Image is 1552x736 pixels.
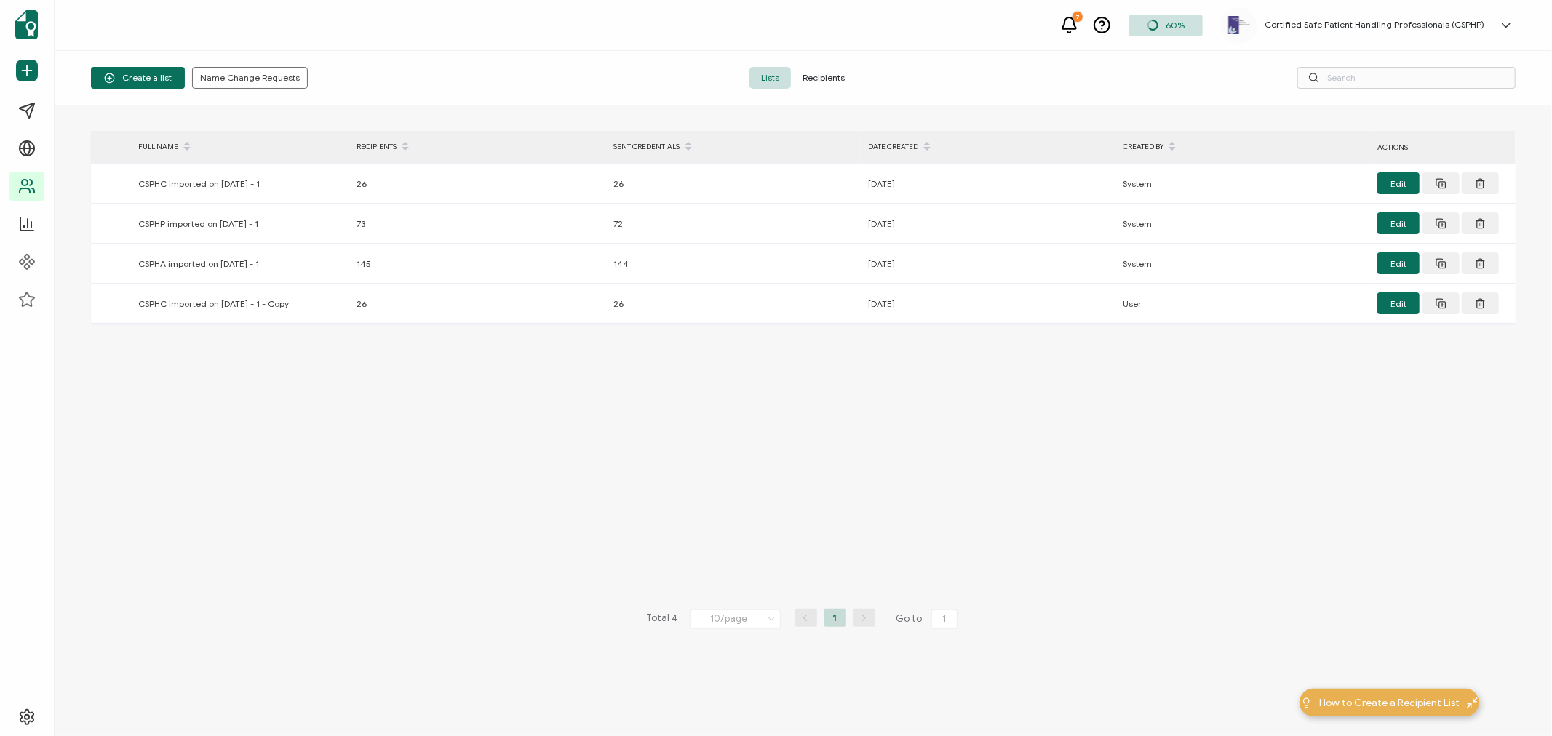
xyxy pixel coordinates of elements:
[349,255,606,272] div: 145
[15,10,38,39] img: sertifier-logomark-colored.svg
[861,175,1115,192] div: [DATE]
[606,295,861,312] div: 26
[1115,135,1370,159] div: CREATED BY
[131,215,349,232] div: CSPHP imported on [DATE] - 1
[131,255,349,272] div: CSPHA imported on [DATE] - 1
[131,295,349,312] div: CSPHC imported on [DATE] - 1 - Copy
[791,67,856,89] span: Recipients
[104,73,172,84] span: Create a list
[1265,20,1484,30] h5: Certified Safe Patient Handling Professionals (CSPHP)
[861,295,1115,312] div: [DATE]
[1479,666,1552,736] iframe: Chat Widget
[1377,212,1420,234] button: Edit
[824,609,846,627] li: 1
[349,135,606,159] div: RECIPIENTS
[606,215,861,232] div: 72
[1228,16,1250,33] img: 6ecc0237-9d5c-476e-a376-03e9add948da.png
[192,67,308,89] button: Name Change Requests
[861,215,1115,232] div: [DATE]
[349,175,606,192] div: 26
[606,175,861,192] div: 26
[690,609,781,629] input: Select
[131,175,349,192] div: CSPHC imported on [DATE] - 1
[647,609,679,629] span: Total 4
[861,255,1115,272] div: [DATE]
[861,135,1115,159] div: DATE CREATED
[1115,215,1370,232] div: System
[1115,175,1370,192] div: System
[1467,697,1478,708] img: minimize-icon.svg
[1377,172,1420,194] button: Edit
[1115,255,1370,272] div: System
[606,135,861,159] div: SENT CREDENTIALS
[200,73,300,82] span: Name Change Requests
[749,67,791,89] span: Lists
[606,255,861,272] div: 144
[1370,139,1516,156] div: ACTIONS
[1297,67,1516,89] input: Search
[349,295,606,312] div: 26
[1166,20,1185,31] span: 60%
[896,609,960,629] span: Go to
[1073,12,1083,22] div: 7
[1115,295,1370,312] div: User
[91,67,185,89] button: Create a list
[1319,695,1460,711] span: How to Create a Recipient List
[1377,292,1420,314] button: Edit
[1377,252,1420,274] button: Edit
[349,215,606,232] div: 73
[131,135,349,159] div: FULL NAME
